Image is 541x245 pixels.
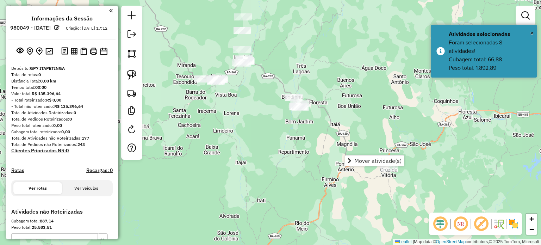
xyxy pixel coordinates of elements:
[493,218,504,229] img: Fluxo de ruas
[77,142,85,147] strong: 243
[209,75,226,82] div: Atividade não roteirizada - Hailton santana samp
[290,101,307,108] div: Atividade não roteirizada - JOAO ERIK DOS SANTOS
[44,46,54,56] button: Otimizar todas as rotas
[11,167,24,173] a: Rotas
[449,30,531,38] div: Atividades selecionadas
[69,116,72,122] strong: 0
[15,45,25,57] button: Exibir sessão original
[345,155,404,166] li: Mover atividade(s)
[11,65,113,72] div: Depósito:
[530,28,534,38] button: Close
[436,239,466,244] a: OpenStreetMap
[11,103,113,110] div: - Total não roteirizado:
[10,25,51,31] h6: 980049 - [DATE]
[69,46,79,56] button: Visualizar relatório de Roteirização
[237,58,255,65] div: Atividade não roteirizada - MERCADINHO FORTALEZA
[61,129,70,134] strong: 0,00
[473,215,490,232] span: Exibir rótulo
[40,218,54,223] strong: 887,14
[395,239,412,244] a: Leaflet
[11,72,113,78] div: Total de rotas:
[518,8,533,23] a: Exibir filtros
[232,59,249,66] div: Atividade não roteirizada - Christiano Santos da
[285,94,303,101] div: Atividade não roteirizada - juscelino lourenco d
[526,224,537,235] a: Zoom out
[233,46,251,53] div: Atividade não roteirizada - Pepe
[432,215,449,232] span: Ocultar deslocamento
[11,116,113,122] div: Total de Pedidos Roteirizados:
[32,91,61,96] strong: R$ 135.396,64
[354,158,402,164] span: Mover atividade(s)
[53,123,62,128] strong: 0,00
[452,215,469,232] span: Ocultar NR
[11,129,113,135] div: Cubagem total roteirizado:
[11,110,113,116] div: Total de Atividades Roteirizadas:
[236,57,254,64] div: Atividade não roteirizada - LARISSA NOGUEIRA CAI
[109,6,113,14] a: Clique aqui para minimizar o painel
[11,97,113,103] div: - Total roteirizado:
[291,103,308,110] div: Atividade não roteirizada - W I COMERCIO E SERVI
[38,72,41,77] strong: 0
[526,214,537,224] a: Zoom in
[125,122,139,138] a: Reroteirizar Sessão
[413,239,414,244] span: |
[125,27,139,43] a: Exportar sessão
[60,46,69,57] button: Logs desbloquear sessão
[40,78,56,84] strong: 0,00 km
[235,56,252,63] div: Atividade não roteirizada - Antonio Sousa Santos
[11,148,113,154] h4: Clientes Priorizados NR:
[234,60,251,67] div: Atividade não roteirizada - JOSE CARLOS ALVES SA
[127,88,137,98] img: Criar rota
[234,27,251,34] div: Atividade não roteirizada - MERCADO DO GALEGO
[46,97,61,103] strong: R$ 0,00
[25,46,35,57] button: Centralizar mapa no depósito ou ponto de apoio
[125,8,139,24] a: Nova sessão e pesquisa
[11,122,113,129] div: Peso total roteirizado:
[54,25,60,30] em: Alterar nome da sessão
[11,141,113,148] div: Total de Pedidos não Roteirizados:
[35,46,44,57] button: Adicionar Atividades
[234,13,252,20] div: Atividade não roteirizada - ADVANDO NOVAES SANTO
[380,165,398,172] div: Atividade não roteirizada - ALECIO ARAUJO SANTOS
[207,78,224,85] div: Atividade não roteirizada - SAULO DOS SANTOS
[127,70,137,80] img: Selecionar atividades - laço
[99,46,109,56] button: Disponibilidade de veículos
[11,91,113,97] div: Valor total:
[235,55,253,62] div: Atividade não roteirizada - Daiane Silva dos san
[88,46,99,56] button: Imprimir Rotas
[530,29,534,37] span: ×
[529,214,534,223] span: +
[125,104,139,120] a: Criar modelo
[11,224,113,231] div: Peso total:
[66,147,69,154] strong: 0
[63,25,110,31] div: Criação: [DATE] 17:12
[62,182,111,194] button: Ver veículos
[292,104,309,111] div: Atividade não roteirizada - Danilo
[32,225,52,230] strong: 25.583,51
[11,78,113,84] div: Distância Total:
[289,103,307,110] div: Atividade não roteirizada - Luzinete Santana da
[207,77,224,84] div: Atividade não roteirizada - BICHO DISTRIBUIDORA
[31,15,93,22] h4: Informações da Sessão
[529,225,534,234] span: −
[124,85,139,101] a: Criar rota
[393,239,541,245] div: Map data © contributors,© 2025 TomTom, Microsoft
[82,135,89,141] strong: 177
[30,66,65,71] strong: GP7 ITAPETINGA
[508,218,519,229] img: Exibir/Ocultar setores
[11,135,113,141] div: Total de Atividades não Roteirizadas:
[11,208,113,215] h4: Atividades não Roteirizadas
[449,38,531,72] div: Foram selecionadas 8 atividades! Cubagem total: 66,88 Peso total: 1.892,89
[86,167,113,173] h4: Recargas: 0
[194,75,212,82] div: Atividade não roteirizada - ROSIVALDO GONCALVES
[54,104,83,109] strong: R$ 135.396,64
[35,85,46,90] strong: 00:00
[209,75,227,82] div: Atividade não roteirizada - Cristiane Santos sou
[293,100,311,107] div: Atividade não roteirizada - marisdalia Pereira d
[11,218,113,224] div: Cubagem total:
[74,110,76,115] strong: 0
[79,46,88,56] button: Visualizar Romaneio
[11,84,113,91] div: Tempo total:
